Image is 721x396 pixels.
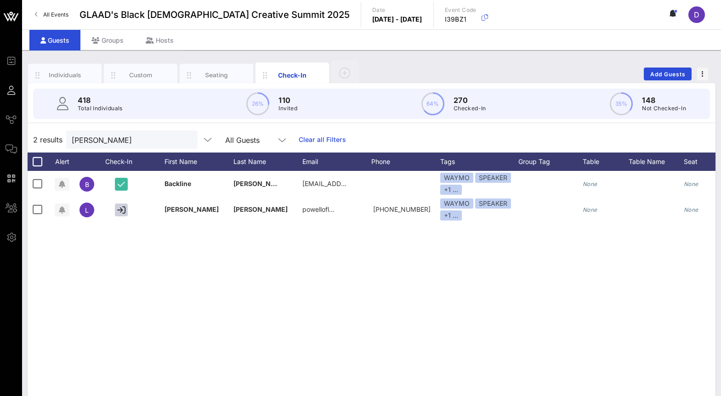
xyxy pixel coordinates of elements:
[165,153,233,171] div: First Name
[43,11,68,18] span: All Events
[644,68,692,80] button: Add Guests
[642,95,686,106] p: 148
[33,134,62,145] span: 2 results
[278,104,297,113] p: Invited
[135,30,185,51] div: Hosts
[373,205,431,213] span: +13236036909
[694,10,699,19] span: D
[302,153,371,171] div: Email
[650,71,686,78] span: Add Guests
[233,180,288,187] span: [PERSON_NAME]
[518,153,583,171] div: Group Tag
[272,70,313,80] div: Check-In
[233,153,302,171] div: Last Name
[225,136,260,144] div: All Guests
[475,173,511,183] div: SPEAKER
[85,206,89,214] span: l
[100,153,146,171] div: Check-In
[445,15,477,24] p: I39BZ1
[45,71,85,79] div: Individuals
[302,180,413,187] span: [EMAIL_ADDRESS][DOMAIN_NAME]
[29,7,74,22] a: All Events
[78,95,123,106] p: 418
[688,6,705,23] div: D
[372,15,422,24] p: [DATE] - [DATE]
[165,180,191,187] span: Backline
[372,6,422,15] p: Date
[583,153,629,171] div: Table
[583,206,597,213] i: None
[79,8,350,22] span: GLAAD's Black [DEMOGRAPHIC_DATA] Creative Summit 2025
[440,198,473,209] div: WAYMO
[475,198,511,209] div: SPEAKER
[120,71,161,79] div: Custom
[583,181,597,187] i: None
[440,210,462,221] div: +1 ...
[85,181,89,188] span: B
[302,197,335,222] p: powellofl…
[642,104,686,113] p: Not Checked-In
[684,206,698,213] i: None
[78,104,123,113] p: Total Individuals
[233,205,288,213] span: [PERSON_NAME]
[440,173,473,183] div: WAYMO
[629,153,684,171] div: Table Name
[454,95,486,106] p: 270
[220,130,293,149] div: All Guests
[278,95,297,106] p: 110
[684,181,698,187] i: None
[196,71,237,79] div: Seating
[299,135,346,145] a: Clear all Filters
[440,153,518,171] div: Tags
[445,6,477,15] p: Event Code
[51,153,74,171] div: Alert
[80,30,135,51] div: Groups
[165,205,219,213] span: [PERSON_NAME]
[440,185,462,195] div: +1 ...
[454,104,486,113] p: Checked-In
[29,30,80,51] div: Guests
[371,153,440,171] div: Phone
